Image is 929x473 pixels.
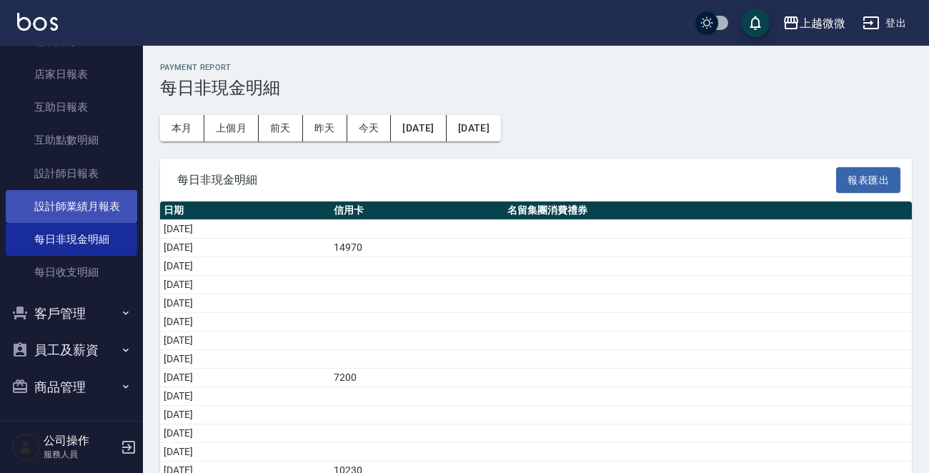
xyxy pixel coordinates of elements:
[6,124,137,156] a: 互助點數明細
[6,190,137,223] a: 設計師業績月報表
[6,295,137,332] button: 客戶管理
[447,115,501,141] button: [DATE]
[259,115,303,141] button: 前天
[6,91,137,124] a: 互助日報表
[160,424,330,443] td: [DATE]
[347,115,392,141] button: 今天
[160,201,330,220] th: 日期
[160,63,912,72] h2: Payment Report
[160,350,330,369] td: [DATE]
[160,276,330,294] td: [DATE]
[44,448,116,461] p: 服務人員
[504,201,912,220] th: 名留集團消費禮券
[741,9,770,37] button: save
[160,294,330,313] td: [DATE]
[160,387,330,406] td: [DATE]
[11,433,40,462] img: Person
[160,115,204,141] button: 本月
[857,10,912,36] button: 登出
[160,313,330,332] td: [DATE]
[330,369,504,387] td: 7200
[6,332,137,369] button: 員工及薪資
[6,223,137,256] a: 每日非現金明細
[800,14,845,32] div: 上越微微
[330,201,504,220] th: 信用卡
[836,167,900,194] button: 報表匯出
[6,256,137,289] a: 每日收支明細
[330,239,504,257] td: 14970
[44,434,116,448] h5: 公司操作
[177,173,836,187] span: 每日非現金明細
[836,172,900,186] a: 報表匯出
[6,58,137,91] a: 店家日報表
[160,239,330,257] td: [DATE]
[160,443,330,462] td: [DATE]
[777,9,851,38] button: 上越微微
[160,257,330,276] td: [DATE]
[160,220,330,239] td: [DATE]
[6,157,137,190] a: 設計師日報表
[6,369,137,406] button: 商品管理
[17,13,58,31] img: Logo
[303,115,347,141] button: 昨天
[391,115,446,141] button: [DATE]
[160,78,912,98] h3: 每日非現金明細
[160,369,330,387] td: [DATE]
[160,332,330,350] td: [DATE]
[160,406,330,424] td: [DATE]
[204,115,259,141] button: 上個月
